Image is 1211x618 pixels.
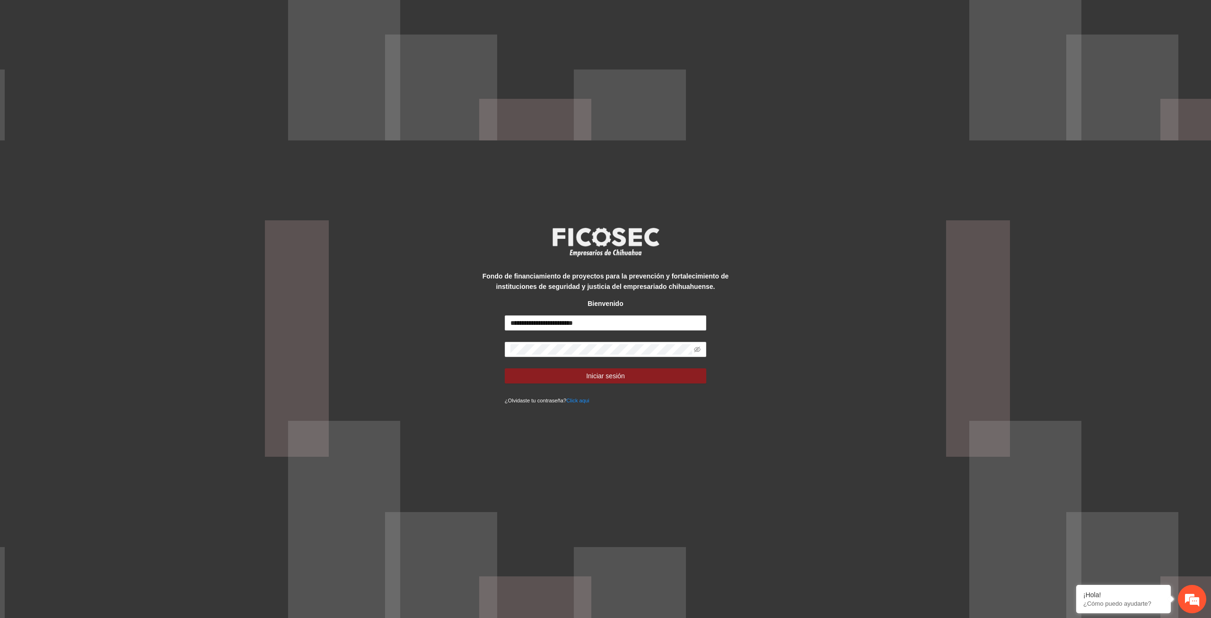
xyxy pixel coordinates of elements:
strong: Fondo de financiamiento de proyectos para la prevención y fortalecimiento de instituciones de seg... [483,272,728,290]
img: logo [546,225,665,260]
strong: Bienvenido [588,300,623,307]
a: Click aqui [566,398,589,403]
p: ¿Cómo puedo ayudarte? [1083,600,1164,607]
div: ¡Hola! [1083,591,1164,599]
small: ¿Olvidaste tu contraseña? [505,398,589,403]
span: eye-invisible [694,346,701,353]
span: Iniciar sesión [586,371,625,381]
button: Iniciar sesión [505,368,707,383]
